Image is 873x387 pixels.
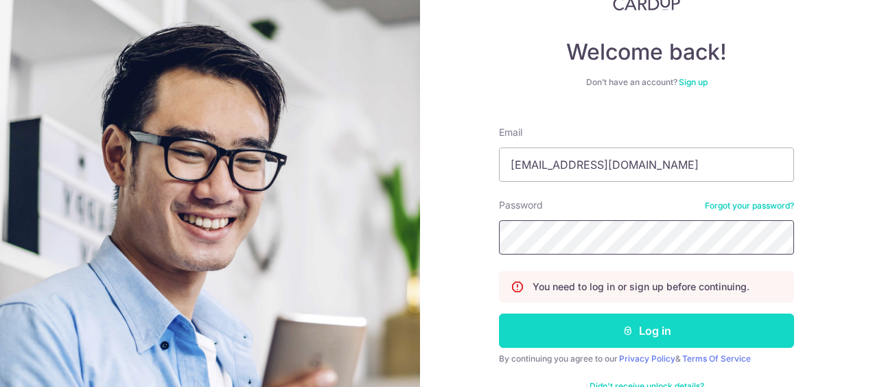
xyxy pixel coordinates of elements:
a: Sign up [679,77,708,87]
div: Don’t have an account? [499,77,794,88]
a: Privacy Policy [619,353,675,364]
label: Email [499,126,522,139]
a: Terms Of Service [682,353,751,364]
a: Forgot your password? [705,200,794,211]
button: Log in [499,314,794,348]
div: By continuing you agree to our & [499,353,794,364]
label: Password [499,198,543,212]
input: Enter your Email [499,148,794,182]
h4: Welcome back! [499,38,794,66]
p: You need to log in or sign up before continuing. [533,280,749,294]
